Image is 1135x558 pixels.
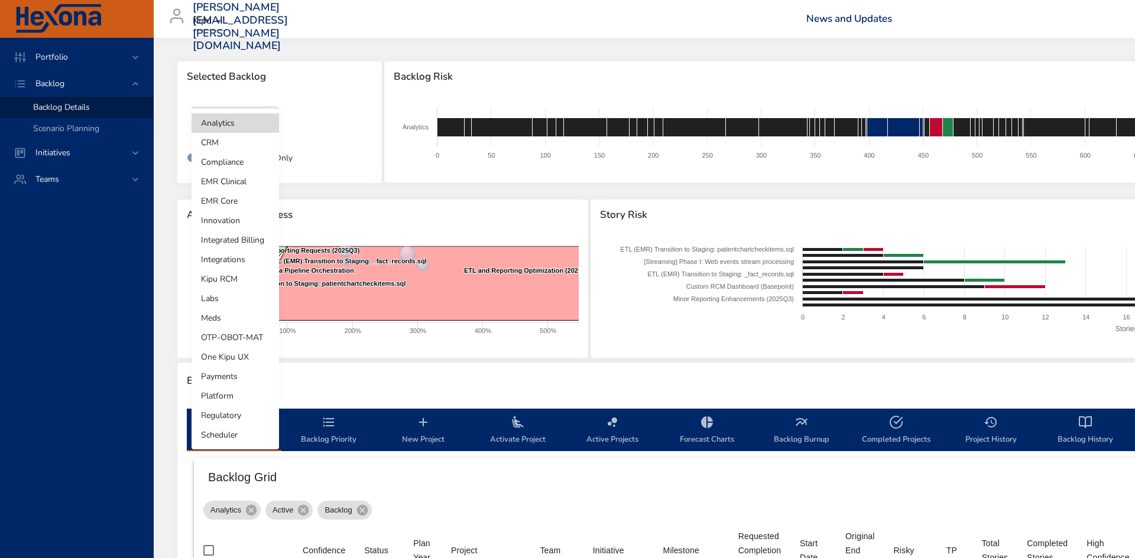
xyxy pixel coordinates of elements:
li: Platform [192,386,279,406]
li: CRM [192,133,279,152]
li: Analytics [192,113,279,133]
li: Labs [192,289,279,308]
li: OTP-OBOT-MAT [192,328,279,347]
li: Payments [192,367,279,386]
li: Integrated Billing [192,230,279,250]
li: One Kipu UX [192,347,279,367]
li: Meds [192,308,279,328]
li: Regulatory [192,406,279,425]
li: Innovation [192,211,279,230]
li: Integrations [192,250,279,269]
li: Compliance [192,152,279,172]
li: EMR Core [192,191,279,211]
li: EMR Clinical [192,172,279,191]
li: Scheduler [192,425,279,445]
li: Kipu RCM [192,269,279,289]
